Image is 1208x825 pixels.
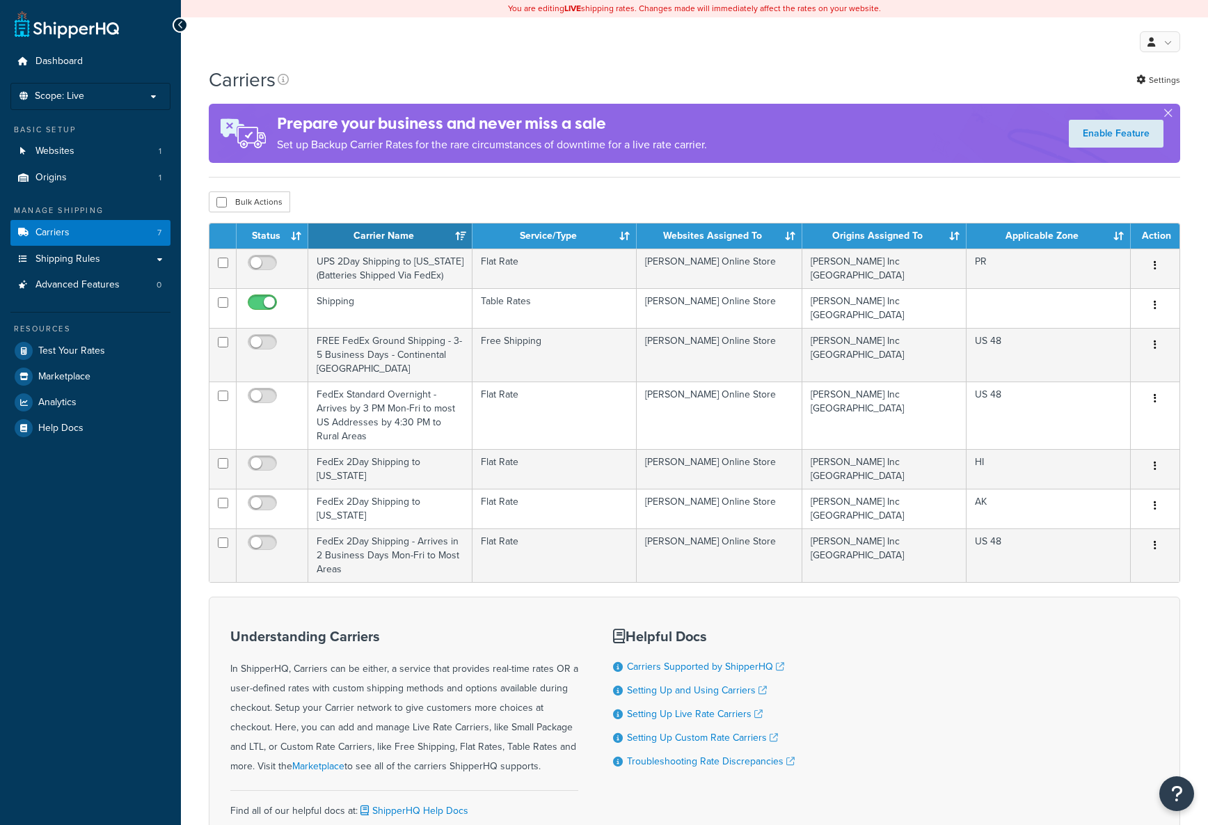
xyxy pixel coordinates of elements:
[967,382,1131,449] td: US 48
[10,272,170,298] li: Advanced Features
[1159,776,1194,811] button: Open Resource Center
[159,172,161,184] span: 1
[358,803,468,818] a: ShipperHQ Help Docs
[157,279,161,291] span: 0
[308,449,472,489] td: FedEx 2Day Shipping to [US_STATE]
[472,223,637,249] th: Service/Type: activate to sort column ascending
[10,220,170,246] a: Carriers 7
[627,754,795,769] a: Troubleshooting Rate Discrepancies
[10,205,170,217] div: Manage Shipping
[472,528,637,582] td: Flat Rate
[157,227,161,239] span: 7
[38,371,90,383] span: Marketplace
[10,124,170,136] div: Basic Setup
[802,328,967,382] td: [PERSON_NAME] Inc [GEOGRAPHIC_DATA]
[967,328,1131,382] td: US 48
[472,249,637,288] td: Flat Rate
[308,528,472,582] td: FedEx 2Day Shipping - Arrives in 2 Business Days Mon-Fri to Most Areas
[472,449,637,489] td: Flat Rate
[613,629,795,644] h3: Helpful Docs
[10,165,170,191] li: Origins
[38,345,105,357] span: Test Your Rates
[308,249,472,288] td: UPS 2Day Shipping to [US_STATE] (Batteries Shipped Via FedEx)
[35,172,67,184] span: Origins
[308,382,472,449] td: FedEx Standard Overnight - Arrives by 3 PM Mon-Fri to most US Addresses by 4:30 PM to Rural Areas
[10,139,170,164] li: Websites
[637,288,802,328] td: [PERSON_NAME] Online Store
[472,382,637,449] td: Flat Rate
[1069,120,1163,148] a: Enable Feature
[627,730,778,745] a: Setting Up Custom Rate Carriers
[802,489,967,528] td: [PERSON_NAME] Inc [GEOGRAPHIC_DATA]
[35,279,120,291] span: Advanced Features
[10,165,170,191] a: Origins 1
[35,253,100,265] span: Shipping Rules
[38,423,84,434] span: Help Docs
[472,489,637,528] td: Flat Rate
[277,112,707,135] h4: Prepare your business and never miss a sale
[277,135,707,155] p: Set up Backup Carrier Rates for the rare circumstances of downtime for a live rate carrier.
[802,528,967,582] td: [PERSON_NAME] Inc [GEOGRAPHIC_DATA]
[15,10,119,38] a: ShipperHQ Home
[292,759,344,773] a: Marketplace
[10,338,170,363] a: Test Your Rates
[967,489,1131,528] td: AK
[967,223,1131,249] th: Applicable Zone: activate to sort column ascending
[10,49,170,74] a: Dashboard
[10,323,170,335] div: Resources
[637,528,802,582] td: [PERSON_NAME] Online Store
[230,629,578,644] h3: Understanding Carriers
[802,288,967,328] td: [PERSON_NAME] Inc [GEOGRAPHIC_DATA]
[637,449,802,489] td: [PERSON_NAME] Online Store
[967,249,1131,288] td: PR
[802,382,967,449] td: [PERSON_NAME] Inc [GEOGRAPHIC_DATA]
[627,659,784,674] a: Carriers Supported by ShipperHQ
[10,246,170,272] a: Shipping Rules
[308,328,472,382] td: FREE FedEx Ground Shipping - 3-5 Business Days - Continental [GEOGRAPHIC_DATA]
[10,272,170,298] a: Advanced Features 0
[209,66,276,93] h1: Carriers
[308,223,472,249] th: Carrier Name: activate to sort column ascending
[308,288,472,328] td: Shipping
[967,449,1131,489] td: HI
[35,56,83,68] span: Dashboard
[627,707,763,721] a: Setting Up Live Rate Carriers
[35,146,74,157] span: Websites
[967,528,1131,582] td: US 48
[637,249,802,288] td: [PERSON_NAME] Online Store
[209,104,277,163] img: ad-rules-rateshop-fe6ec290ccb7230408bd80ed9643f0289d75e0ffd9eb532fc0e269fcd187b520.png
[637,489,802,528] td: [PERSON_NAME] Online Store
[10,364,170,389] a: Marketplace
[308,489,472,528] td: FedEx 2Day Shipping to [US_STATE]
[35,91,84,102] span: Scope: Live
[1131,223,1179,249] th: Action
[1136,70,1180,90] a: Settings
[230,790,578,821] div: Find all of our helpful docs at:
[637,328,802,382] td: [PERSON_NAME] Online Store
[209,191,290,212] button: Bulk Actions
[38,397,77,409] span: Analytics
[802,223,967,249] th: Origins Assigned To: activate to sort column ascending
[10,416,170,441] a: Help Docs
[802,449,967,489] td: [PERSON_NAME] Inc [GEOGRAPHIC_DATA]
[10,220,170,246] li: Carriers
[35,227,70,239] span: Carriers
[472,328,637,382] td: Free Shipping
[10,390,170,415] a: Analytics
[637,223,802,249] th: Websites Assigned To: activate to sort column ascending
[637,382,802,449] td: [PERSON_NAME] Online Store
[10,139,170,164] a: Websites 1
[472,288,637,328] td: Table Rates
[564,2,581,15] b: LIVE
[627,683,767,698] a: Setting Up and Using Carriers
[159,146,161,157] span: 1
[802,249,967,288] td: [PERSON_NAME] Inc [GEOGRAPHIC_DATA]
[237,223,308,249] th: Status: activate to sort column ascending
[230,629,578,776] div: In ShipperHQ, Carriers can be either, a service that provides real-time rates OR a user-defined r...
